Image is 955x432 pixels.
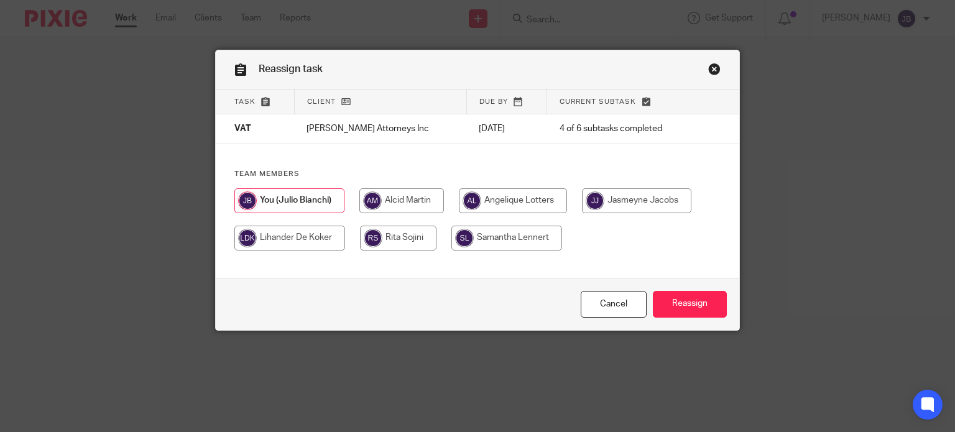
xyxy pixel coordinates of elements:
[307,122,454,135] p: [PERSON_NAME] Attorneys Inc
[708,63,721,80] a: Close this dialog window
[259,64,323,74] span: Reassign task
[234,125,251,134] span: VAT
[653,291,727,318] input: Reassign
[479,122,535,135] p: [DATE]
[307,98,336,105] span: Client
[560,98,636,105] span: Current subtask
[581,291,647,318] a: Close this dialog window
[234,169,721,179] h4: Team members
[234,98,256,105] span: Task
[479,98,508,105] span: Due by
[547,114,696,144] td: 4 of 6 subtasks completed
